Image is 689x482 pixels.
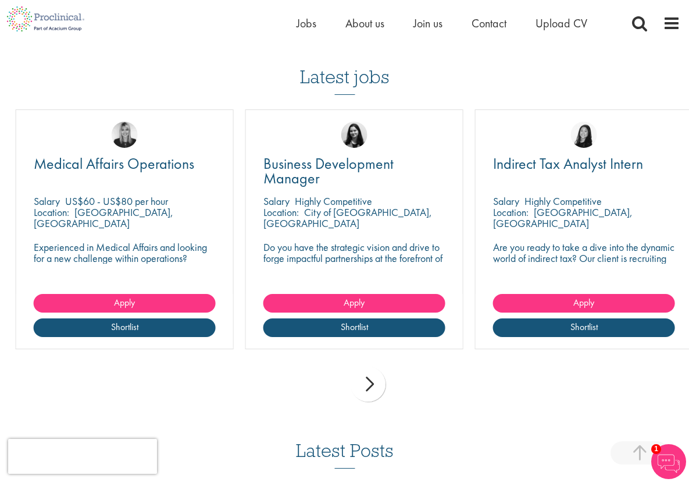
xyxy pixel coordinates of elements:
[351,367,385,402] div: next
[493,318,675,337] a: Shortlist
[263,242,445,297] p: Do you have the strategic vision and drive to forge impactful partnerships at the forefront of ph...
[295,194,372,208] p: Highly Competitive
[34,157,216,171] a: Medical Affairs Operations
[524,194,602,208] p: Highly Competitive
[493,205,529,219] span: Location:
[34,194,60,208] span: Salary
[573,296,594,309] span: Apply
[263,154,394,188] span: Business Development Manager
[297,16,316,31] a: Jobs
[472,16,506,31] a: Contact
[300,38,390,95] h3: Latest jobs
[345,16,384,31] a: About us
[263,194,290,208] span: Salary
[493,154,643,173] span: Indirect Tax Analyst Intern
[8,439,157,474] iframe: reCAPTCHA
[493,194,519,208] span: Salary
[263,318,445,337] a: Shortlist
[34,154,194,173] span: Medical Affairs Operations
[34,205,69,219] span: Location:
[263,294,445,313] a: Apply
[536,16,587,31] a: Upload CV
[114,296,135,309] span: Apply
[263,205,299,219] span: Location:
[493,294,675,313] a: Apply
[34,294,216,313] a: Apply
[296,441,394,469] h3: Latest Posts
[651,444,686,479] img: Chatbot
[493,157,675,171] a: Indirect Tax Analyst Intern
[263,157,445,186] a: Business Development Manager
[34,318,216,337] a: Shortlist
[413,16,442,31] a: Join us
[34,242,216,297] p: Experienced in Medical Affairs and looking for a new challenge within operations? Proclinical is ...
[341,122,367,148] img: Indre Stankeviciute
[34,205,173,230] p: [GEOGRAPHIC_DATA], [GEOGRAPHIC_DATA]
[344,296,365,309] span: Apply
[112,122,138,148] img: Janelle Jones
[65,194,168,208] p: US$60 - US$80 per hour
[493,205,633,230] p: [GEOGRAPHIC_DATA], [GEOGRAPHIC_DATA]
[571,122,597,148] img: Numhom Sudsok
[651,444,661,454] span: 1
[263,205,432,230] p: City of [GEOGRAPHIC_DATA], [GEOGRAPHIC_DATA]
[493,242,675,286] p: Are you ready to take a dive into the dynamic world of indirect tax? Our client is recruiting for...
